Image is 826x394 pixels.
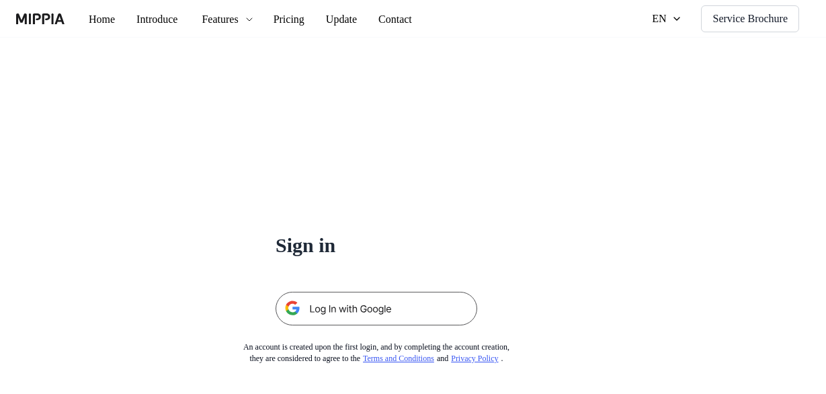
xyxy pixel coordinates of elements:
a: Terms and Conditions [364,354,448,363]
div: Features [209,11,257,28]
a: Privacy Policy [468,354,519,363]
button: Features [198,6,279,33]
button: Service Brochure [692,5,799,32]
div: An account is created upon the first login, and by completing the account creation, they are cons... [221,342,532,364]
a: Update [334,1,392,38]
button: Pricing [279,6,334,33]
img: logo [16,13,65,24]
div: EN [641,11,659,27]
button: Home [78,6,128,33]
img: 구글 로그인 버튼 [276,292,477,325]
button: Contact [392,6,454,33]
button: EN [630,5,681,32]
button: Introduce [128,6,198,33]
button: Update [334,6,392,33]
h1: Sign in [276,231,477,260]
